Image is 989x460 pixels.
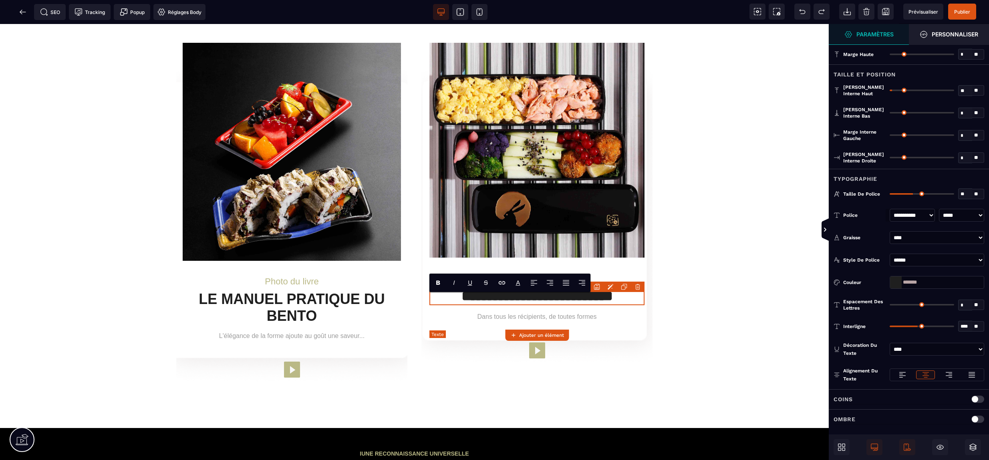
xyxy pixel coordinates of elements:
[908,9,938,15] span: Prévisualiser
[360,426,469,433] text: IUNE RECONNAISSANCE UNIVERSELLE
[843,129,886,142] span: Marge interne gauche
[829,169,989,184] div: Typographie
[866,439,882,455] span: Afficher le desktop
[932,439,948,455] span: Masquer le bloc
[829,64,989,79] div: Taille et position
[157,8,201,16] span: Réglages Body
[839,4,855,20] span: Importer
[843,323,866,330] span: Interligne
[749,4,765,20] span: Voir les composants
[814,4,830,20] span: Rétablir
[834,414,856,424] p: Ombre
[843,298,886,311] span: Espacement des lettres
[932,31,978,37] strong: Personnaliser
[858,4,874,20] span: Nettoyage
[429,285,645,300] h1: Dans tous les récipients, de toutes formes
[34,4,66,20] span: Métadata SEO
[516,279,520,286] label: Font color
[505,330,569,341] button: Ajouter un élément
[183,250,401,263] text: Photo du livre
[183,304,401,320] h1: L'élégance de la forme ajoute au goût une saveur...
[75,8,105,16] span: Tracking
[429,247,645,260] text: Photo du livre
[558,274,574,292] span: Align Justify
[484,279,488,286] s: S
[471,4,487,20] span: Voir mobile
[829,24,909,45] span: Ouvrir le gestionnaire de styles
[843,151,886,164] span: [PERSON_NAME] interne droite
[462,274,478,292] span: Underline
[843,256,886,264] div: Style de police
[843,106,886,119] span: [PERSON_NAME] interne bas
[15,4,31,20] span: Retour
[69,4,111,20] span: Code de suivi
[183,263,401,300] text: LE MANUEL PRATIQUE DU BENTO
[843,84,886,97] span: [PERSON_NAME] interne haut
[903,4,943,20] span: Aperçu
[965,439,981,455] span: Ouvrir les calques
[453,279,455,286] i: I
[542,274,558,292] span: Align Center
[284,338,300,354] img: 51ad954dd22f855a2eb6506d3804d04e_play.png
[843,191,880,197] span: Taille de police
[478,274,494,292] span: Strike-through
[843,234,886,242] div: Graisse
[954,9,970,15] span: Publier
[769,4,785,20] span: Capture d'écran
[948,4,976,20] span: Enregistrer le contenu
[183,19,401,237] img: 2d07c02f0a18bec3a7a909ae2b1d4b8d_bento-kaiseki-7.jpg
[429,19,645,234] img: 5a1f2bb6955eb769e4af6860e90d6dd1_bento-kaiseki-2.jpg
[834,394,853,404] p: Coins
[433,4,449,20] span: Voir bureau
[468,279,472,286] u: U
[834,439,850,455] span: Ouvrir les blocs
[153,4,205,20] span: Favicon
[436,279,440,286] b: B
[899,439,915,455] span: Afficher le mobile
[516,279,520,286] p: A
[40,8,60,16] span: SEO
[446,274,462,292] span: Italic
[519,332,564,338] strong: Ajouter un élément
[829,218,837,242] span: Afficher les vues
[909,24,989,45] span: Ouvrir le gestionnaire de styles
[834,367,886,383] p: Alignement du texte
[878,4,894,20] span: Enregistrer
[843,278,886,286] div: Couleur
[494,274,510,292] span: Lien
[529,318,545,334] img: 51ad954dd22f855a2eb6506d3804d04e_play.png
[856,31,894,37] strong: Paramètres
[843,211,886,219] div: Police
[574,274,590,292] span: Align Right
[526,274,542,292] span: Align Left
[114,4,150,20] span: Créer une alerte modale
[794,4,810,20] span: Défaire
[452,4,468,20] span: Voir tablette
[843,51,874,58] span: Marge haute
[120,8,145,16] span: Popup
[843,341,886,357] div: Décoration du texte
[430,274,446,292] span: Bold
